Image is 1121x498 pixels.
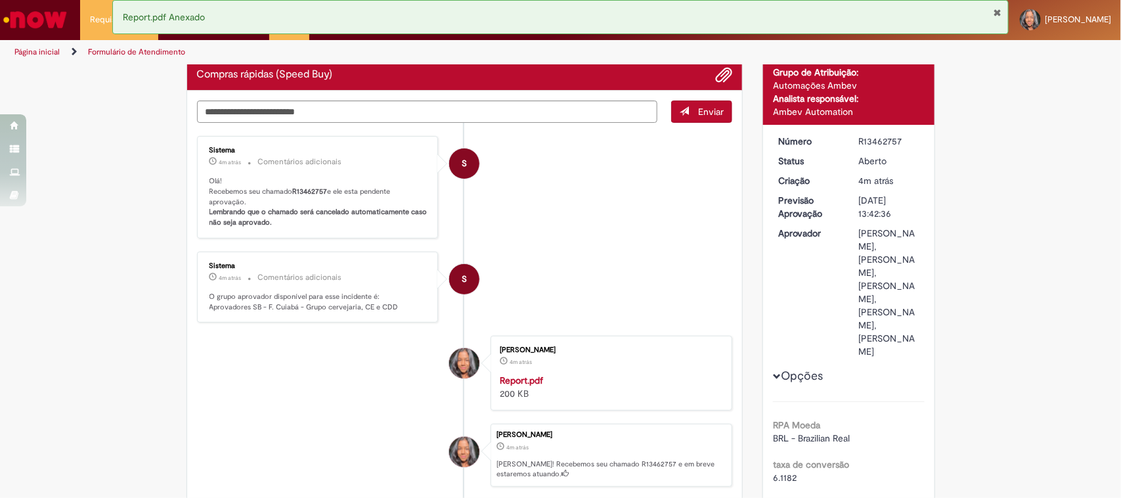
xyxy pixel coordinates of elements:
p: O grupo aprovador disponível para esse incidente é: Aprovadores SB - F. Cuiabá - Grupo cervejaria... [209,292,428,312]
div: Barbara Stephany Da Costa [449,437,479,467]
div: Barbara Stephany Da Costa [449,348,479,378]
div: 200 KB [500,374,718,400]
time: 29/08/2025 14:42:48 [219,158,242,166]
a: Report.pdf [500,374,543,386]
div: Grupo de Atribuição: [773,66,925,79]
time: 29/08/2025 14:42:33 [510,358,532,366]
div: System [449,264,479,294]
div: Analista responsável: [773,92,925,105]
button: Adicionar anexos [715,66,732,83]
dt: Previsão Aprovação [768,194,849,220]
div: System [449,148,479,179]
dt: Criação [768,174,849,187]
b: RPA Moeda [773,419,820,431]
span: 4m atrás [219,158,242,166]
div: Ambev Automation [773,105,925,118]
small: Comentários adicionais [258,156,342,168]
div: Sistema [209,147,428,154]
dt: Número [768,135,849,148]
span: BRL - Brazilian Real [773,432,850,444]
button: Enviar [671,101,732,123]
b: taxa de conversão [773,459,849,470]
div: [PERSON_NAME], [PERSON_NAME], [PERSON_NAME], [PERSON_NAME], [PERSON_NAME] [859,227,920,358]
time: 29/08/2025 14:42:36 [859,175,894,187]
span: S [462,263,467,295]
span: [PERSON_NAME] [1045,14,1111,25]
dt: Aprovador [768,227,849,240]
span: 6.1182 [773,472,797,484]
span: S [462,148,467,179]
div: Aberto [859,154,920,168]
p: [PERSON_NAME]! Recebemos seu chamado R13462757 e em breve estaremos atuando. [496,459,725,480]
dt: Status [768,154,849,168]
span: Report.pdf Anexado [123,11,205,23]
button: Fechar Notificação [993,7,1001,18]
span: 4m atrás [219,274,242,282]
a: Página inicial [14,47,60,57]
div: Sistema [209,262,428,270]
b: Lembrando que o chamado será cancelado automaticamente caso não seja aprovado. [209,207,429,227]
time: 29/08/2025 14:42:36 [506,443,529,451]
b: R13462757 [293,187,328,196]
ul: Trilhas de página [10,40,737,64]
img: ServiceNow [1,7,69,33]
time: 29/08/2025 14:42:45 [219,274,242,282]
a: Formulário de Atendimento [88,47,185,57]
span: 4m atrás [506,443,529,451]
span: 4m atrás [859,175,894,187]
div: Automações Ambev [773,79,925,92]
div: [PERSON_NAME] [500,346,718,354]
small: Comentários adicionais [258,272,342,283]
span: Enviar [698,106,724,118]
div: 29/08/2025 14:42:36 [859,174,920,187]
span: Requisições [90,13,136,26]
textarea: Digite sua mensagem aqui... [197,101,658,124]
div: R13462757 [859,135,920,148]
p: Olá! Recebemos seu chamado e ele esta pendente aprovação. [209,176,428,228]
div: [PERSON_NAME] [496,431,725,439]
span: 4m atrás [510,358,532,366]
li: Barbara Stephany Da Costa [197,424,733,487]
div: [DATE] 13:42:36 [859,194,920,220]
h2: Compras rápidas (Speed Buy) Histórico de tíquete [197,69,333,81]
